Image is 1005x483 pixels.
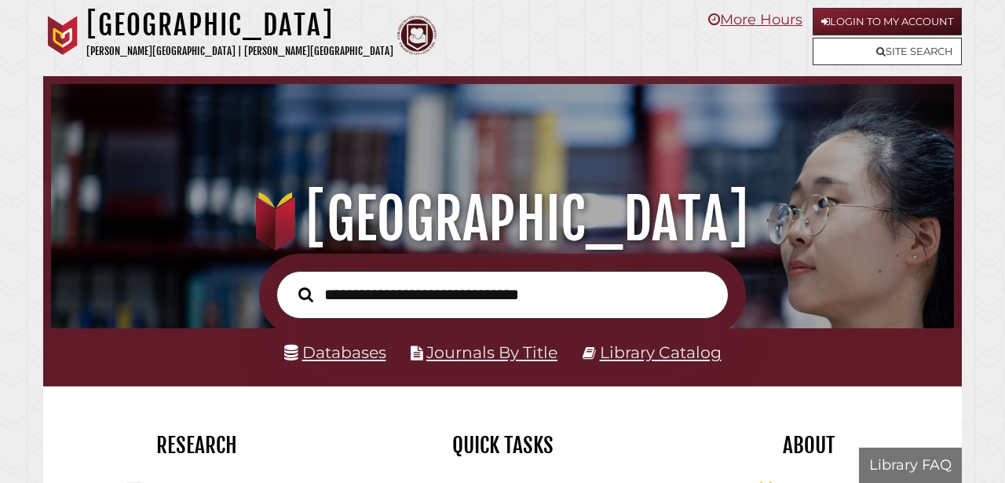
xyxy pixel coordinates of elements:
[708,11,802,28] a: More Hours
[397,16,437,55] img: Calvin Theological Seminary
[813,8,962,35] a: Login to My Account
[43,16,82,55] img: Calvin University
[813,38,962,65] a: Site Search
[298,287,313,302] i: Search
[86,8,393,42] h1: [GEOGRAPHIC_DATA]
[291,283,321,306] button: Search
[284,342,386,362] a: Databases
[361,432,644,459] h2: Quick Tasks
[600,342,722,362] a: Library Catalog
[66,185,939,254] h1: [GEOGRAPHIC_DATA]
[86,42,393,60] p: [PERSON_NAME][GEOGRAPHIC_DATA] | [PERSON_NAME][GEOGRAPHIC_DATA]
[426,342,557,362] a: Journals By Title
[667,432,950,459] h2: About
[55,432,338,459] h2: Research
